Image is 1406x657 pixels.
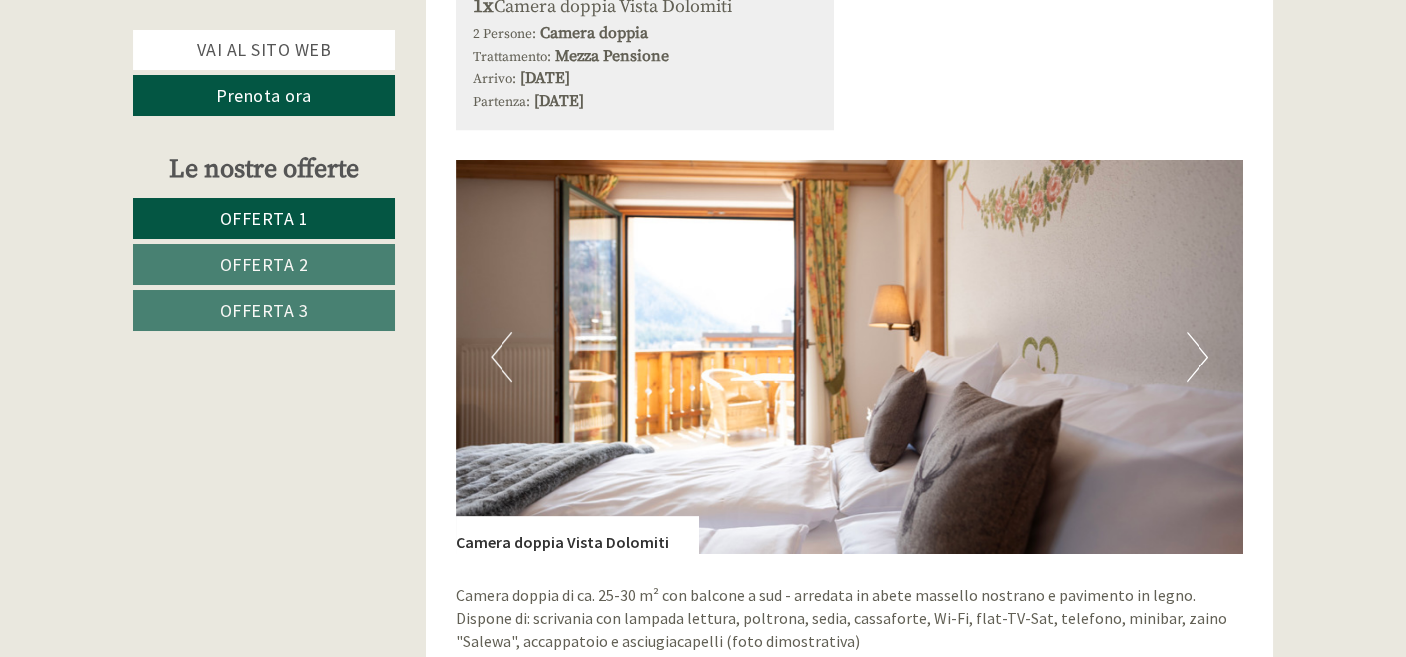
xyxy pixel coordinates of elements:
[555,46,669,66] b: Mezza Pensione
[520,68,570,88] b: [DATE]
[473,26,536,43] small: 2 Persone:
[220,207,309,230] span: Offerta 1
[133,30,395,70] a: Vai al sito web
[1187,332,1208,382] button: Next
[220,253,309,276] span: Offerta 2
[473,71,516,88] small: Arrivo:
[133,75,395,116] a: Prenota ora
[220,299,309,322] span: Offerta 3
[491,332,512,382] button: Previous
[473,94,530,111] small: Partenza:
[133,151,395,188] div: Le nostre offerte
[534,91,584,111] b: [DATE]
[540,23,648,43] b: Camera doppia
[473,49,551,66] small: Trattamento:
[456,516,699,554] div: Camera doppia Vista Dolomiti
[456,160,1244,554] img: image
[456,584,1244,653] p: Camera doppia di ca. 25-30 m² con balcone a sud - arredata in abete massello nostrano e pavimento...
